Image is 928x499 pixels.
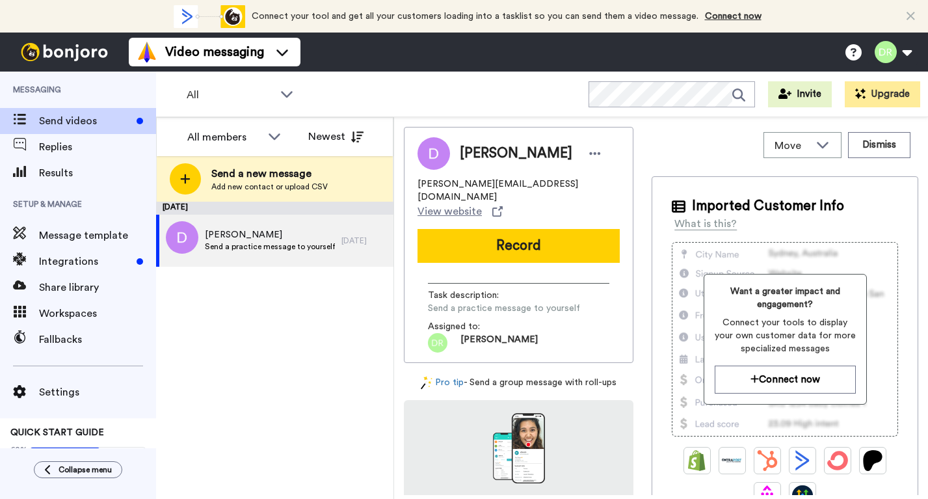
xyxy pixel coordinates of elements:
div: All members [187,129,261,145]
img: d.png [166,221,198,254]
div: [DATE] [156,202,393,215]
img: Patreon [862,450,883,471]
span: Workspaces [39,306,156,321]
span: Send videos [39,113,131,129]
span: Send a practice message to yourself [428,302,580,315]
span: QUICK START GUIDE [10,428,104,437]
span: 60% [10,444,27,455]
img: magic-wand.svg [421,376,432,390]
span: [PERSON_NAME] [460,144,572,163]
span: Settings [39,384,156,400]
div: [DATE] [341,236,387,246]
span: Send a new message [211,166,328,182]
img: vm-color.svg [137,42,157,62]
a: Pro tip [421,376,464,390]
span: Imported Customer Info [692,196,844,216]
span: Results [39,165,156,181]
span: Want a greater impact and engagement? [715,285,856,311]
a: View website [418,204,503,219]
button: Newest [298,124,373,150]
span: Send a practice message to yourself [205,241,335,252]
span: Assigned to: [428,320,519,333]
span: Task description : [428,289,519,302]
img: dr.png [428,333,447,353]
img: Ontraport [722,450,743,471]
img: Hubspot [757,450,778,471]
img: ConvertKit [827,450,848,471]
a: Connect now [705,12,762,21]
button: Dismiss [848,132,910,158]
span: Connect your tool and get all your customers loading into a tasklist so you can send them a video... [252,12,698,21]
span: [PERSON_NAME] [460,333,538,353]
button: Upgrade [845,81,920,107]
span: View website [418,204,482,219]
img: ActiveCampaign [792,450,813,471]
span: Connect your tools to display your own customer data for more specialized messages [715,316,856,355]
img: Shopify [687,450,708,471]
span: Collapse menu [59,465,112,475]
span: Replies [39,139,156,155]
span: Video messaging [165,43,264,61]
img: bj-logo-header-white.svg [16,43,113,61]
div: - Send a group message with roll-ups [404,376,633,390]
img: Image of Doreen [418,137,450,170]
img: download [493,413,545,483]
button: Collapse menu [34,461,122,478]
span: Message template [39,228,156,243]
span: Integrations [39,254,131,269]
iframe: Intercom live chat [884,455,915,486]
button: Invite [768,81,832,107]
span: Fallbacks [39,332,156,347]
span: [PERSON_NAME] [205,228,335,241]
button: Connect now [715,366,856,394]
span: Share library [39,280,156,295]
span: [PERSON_NAME][EMAIL_ADDRESS][DOMAIN_NAME] [418,178,620,204]
span: All [187,87,274,103]
button: Record [418,229,620,263]
div: What is this? [674,216,737,232]
span: Add new contact or upload CSV [211,182,328,192]
span: Move [775,138,810,154]
div: animation [174,5,245,28]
